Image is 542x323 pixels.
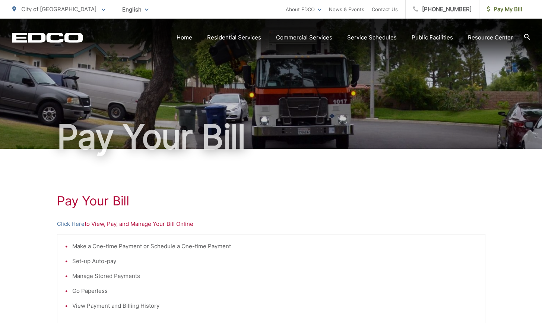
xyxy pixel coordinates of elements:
a: Public Facilities [412,33,453,42]
a: Resource Center [468,33,513,42]
h1: Pay Your Bill [12,118,530,156]
a: Service Schedules [347,33,397,42]
a: Click Here [57,220,85,228]
a: Home [177,33,192,42]
li: View Payment and Billing History [72,301,478,310]
li: Manage Stored Payments [72,272,478,281]
a: Residential Services [207,33,261,42]
span: City of [GEOGRAPHIC_DATA] [21,6,96,13]
a: About EDCO [286,5,321,14]
li: Make a One-time Payment or Schedule a One-time Payment [72,242,478,251]
a: Contact Us [372,5,398,14]
li: Set-up Auto-pay [72,257,478,266]
a: Commercial Services [276,33,332,42]
h1: Pay Your Bill [57,194,485,208]
a: EDCD logo. Return to the homepage. [12,32,83,43]
p: to View, Pay, and Manage Your Bill Online [57,220,485,228]
span: Pay My Bill [487,5,522,14]
span: English [117,3,154,16]
li: Go Paperless [72,287,478,295]
a: News & Events [329,5,364,14]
